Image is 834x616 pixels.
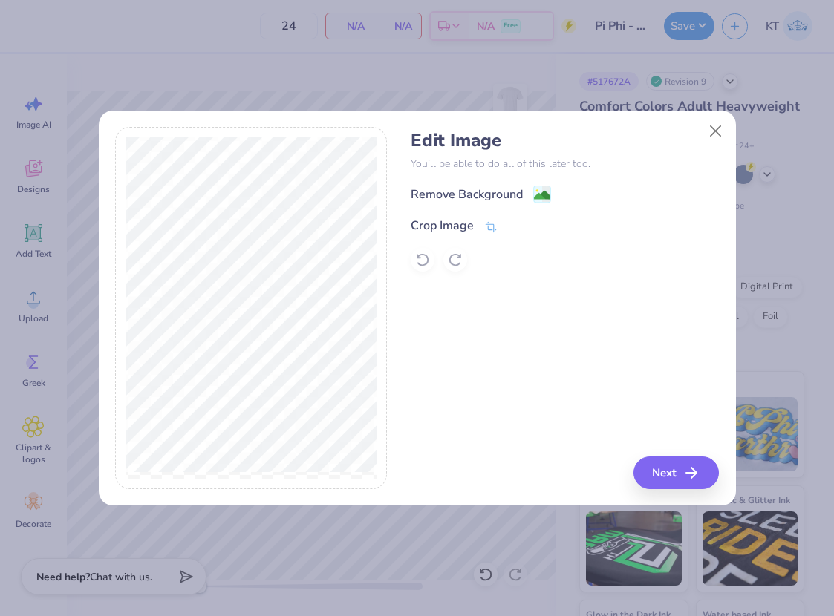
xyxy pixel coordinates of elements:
[411,217,474,235] div: Crop Image
[411,156,719,171] p: You’ll be able to do all of this later too.
[411,186,523,203] div: Remove Background
[701,117,729,145] button: Close
[633,456,719,489] button: Next
[411,130,719,151] h4: Edit Image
